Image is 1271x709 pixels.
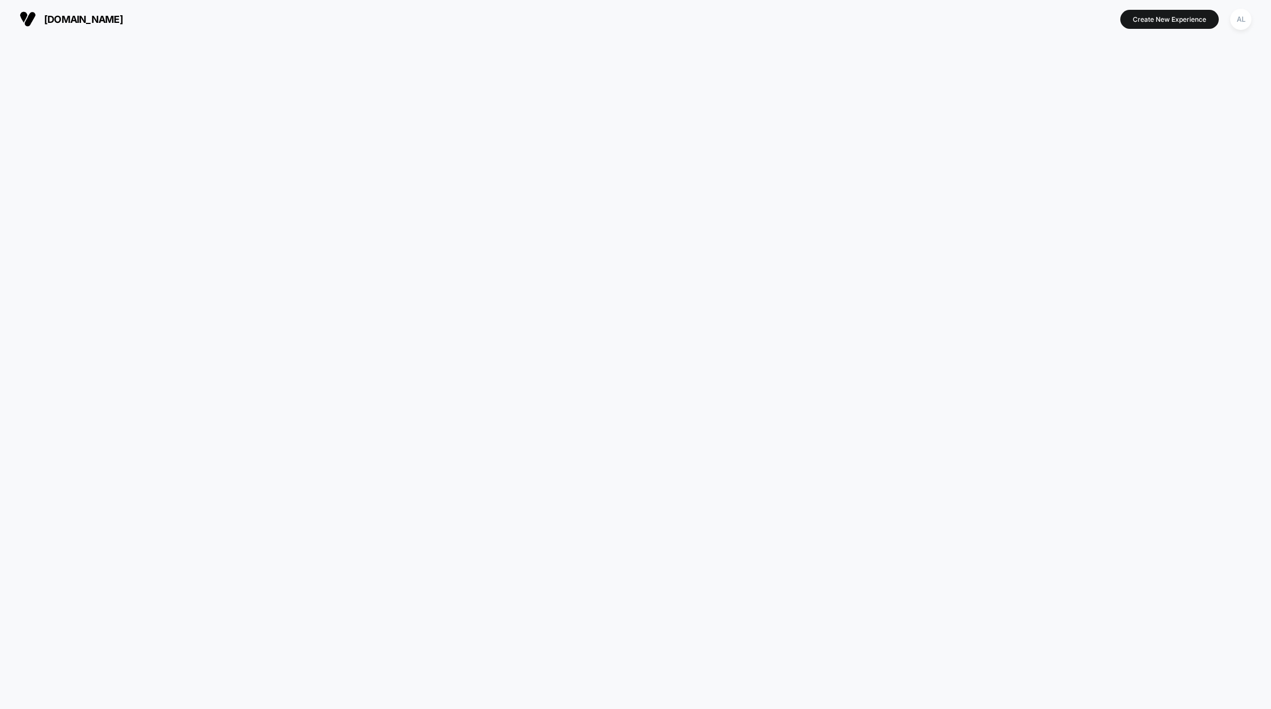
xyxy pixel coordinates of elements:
span: [DOMAIN_NAME] [44,14,123,25]
button: Create New Experience [1120,10,1219,29]
button: [DOMAIN_NAME] [16,10,126,28]
img: Visually logo [20,11,36,27]
div: AL [1230,9,1251,30]
button: AL [1227,8,1255,30]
